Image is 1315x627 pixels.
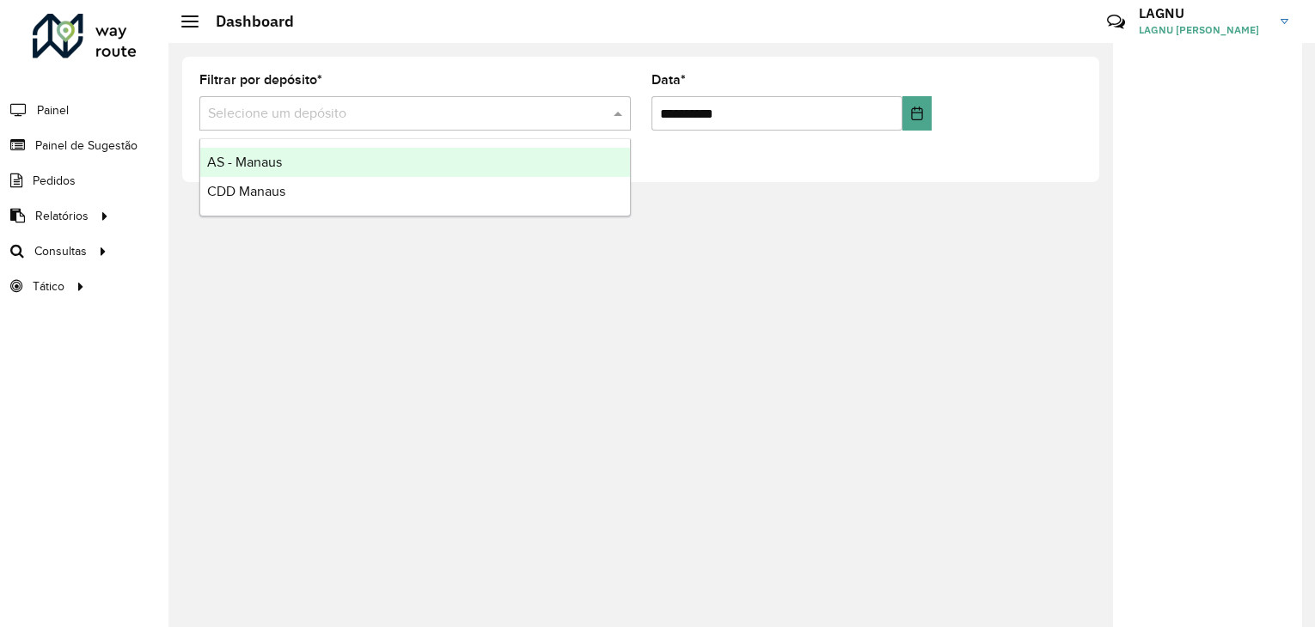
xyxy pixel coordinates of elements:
h3: LAGNU [1139,5,1268,21]
ng-dropdown-panel: Options list [199,138,631,216]
span: Consultas [34,242,87,260]
span: Painel de Sugestão [35,137,138,155]
span: AS - Manaus [207,155,282,169]
label: Filtrar por depósito [199,70,322,90]
span: Pedidos [33,172,76,190]
span: Painel [37,101,69,119]
span: LAGNU [PERSON_NAME] [1139,22,1268,38]
button: Choose Date [902,96,932,131]
span: Relatórios [35,207,89,225]
span: Tático [33,277,64,295]
a: Contato Rápido [1098,3,1135,40]
span: CDD Manaus [207,184,285,198]
label: Data [651,70,686,90]
h2: Dashboard [199,12,294,31]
